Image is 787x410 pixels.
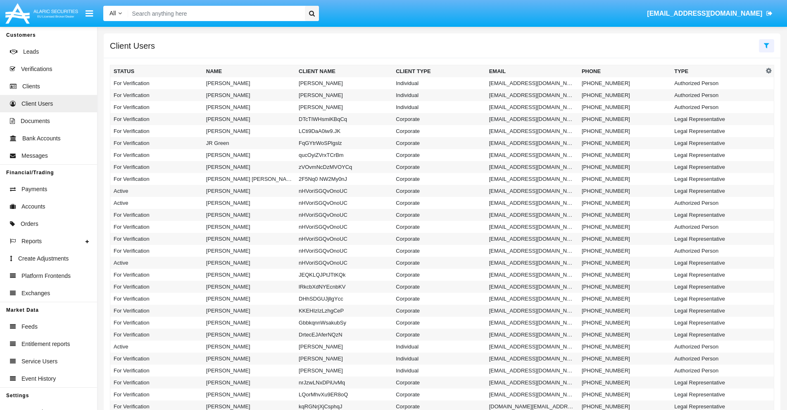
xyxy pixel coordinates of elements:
[203,185,295,197] td: [PERSON_NAME]
[110,365,203,377] td: For Verification
[486,233,578,245] td: [EMAIL_ADDRESS][DOMAIN_NAME]
[110,185,203,197] td: Active
[21,340,70,348] span: Entitlement reports
[203,125,295,137] td: [PERSON_NAME]
[110,137,203,149] td: For Verification
[392,89,485,101] td: Individual
[392,341,485,353] td: Individual
[21,357,57,366] span: Service Users
[486,209,578,221] td: [EMAIL_ADDRESS][DOMAIN_NAME]
[578,89,671,101] td: [PHONE_NUMBER]
[110,293,203,305] td: For Verification
[671,389,763,401] td: Legal Representative
[203,113,295,125] td: [PERSON_NAME]
[671,185,763,197] td: Legal Representative
[295,281,392,293] td: lRkcbXdNYEcnbKV
[21,152,48,160] span: Messages
[578,257,671,269] td: [PHONE_NUMBER]
[21,374,56,383] span: Event History
[21,237,42,246] span: Reports
[578,149,671,161] td: [PHONE_NUMBER]
[392,233,485,245] td: Corporate
[110,221,203,233] td: For Verification
[486,293,578,305] td: [EMAIL_ADDRESS][DOMAIN_NAME]
[392,197,485,209] td: Corporate
[295,317,392,329] td: GbbkqnnWsakubSy
[22,82,40,91] span: Clients
[109,10,116,17] span: All
[21,202,45,211] span: Accounts
[671,125,763,137] td: Legal Representative
[110,245,203,257] td: For Verification
[486,185,578,197] td: [EMAIL_ADDRESS][DOMAIN_NAME]
[295,65,392,78] th: Client Name
[295,365,392,377] td: [PERSON_NAME]
[295,101,392,113] td: [PERSON_NAME]
[486,161,578,173] td: [EMAIL_ADDRESS][DOMAIN_NAME]
[392,125,485,137] td: Corporate
[392,149,485,161] td: Corporate
[203,269,295,281] td: [PERSON_NAME]
[392,389,485,401] td: Corporate
[295,209,392,221] td: nHVoriSGQvOnoUC
[671,137,763,149] td: Legal Representative
[21,185,47,194] span: Payments
[486,113,578,125] td: [EMAIL_ADDRESS][DOMAIN_NAME]
[671,245,763,257] td: Authorized Person
[110,101,203,113] td: For Verification
[110,353,203,365] td: For Verification
[578,269,671,281] td: [PHONE_NUMBER]
[486,89,578,101] td: [EMAIL_ADDRESS][DOMAIN_NAME]
[486,149,578,161] td: [EMAIL_ADDRESS][DOMAIN_NAME]
[486,389,578,401] td: [EMAIL_ADDRESS][DOMAIN_NAME]
[295,161,392,173] td: zVOvmNcDzMVOYCq
[578,113,671,125] td: [PHONE_NUMBER]
[295,137,392,149] td: FqGYtrWoSPlgslz
[392,161,485,173] td: Corporate
[295,341,392,353] td: [PERSON_NAME]
[671,101,763,113] td: Authorized Person
[392,77,485,89] td: Individual
[578,365,671,377] td: [PHONE_NUMBER]
[203,365,295,377] td: [PERSON_NAME]
[392,245,485,257] td: Corporate
[295,89,392,101] td: [PERSON_NAME]
[110,77,203,89] td: For Verification
[203,197,295,209] td: [PERSON_NAME]
[203,89,295,101] td: [PERSON_NAME]
[203,341,295,353] td: [PERSON_NAME]
[392,377,485,389] td: Corporate
[203,317,295,329] td: [PERSON_NAME]
[578,77,671,89] td: [PHONE_NUMBER]
[578,209,671,221] td: [PHONE_NUMBER]
[392,353,485,365] td: Individual
[21,289,50,298] span: Exchanges
[392,185,485,197] td: Corporate
[110,43,155,49] h5: Client Users
[203,173,295,185] td: [PERSON_NAME] [PERSON_NAME]
[486,365,578,377] td: [EMAIL_ADDRESS][DOMAIN_NAME]
[295,221,392,233] td: nHVoriSGQvOnoUC
[578,173,671,185] td: [PHONE_NUMBER]
[671,221,763,233] td: Authorized Person
[671,209,763,221] td: Legal Representative
[647,10,762,17] span: [EMAIL_ADDRESS][DOMAIN_NAME]
[295,245,392,257] td: nHVoriSGQvOnoUC
[578,125,671,137] td: [PHONE_NUMBER]
[671,257,763,269] td: Legal Representative
[578,329,671,341] td: [PHONE_NUMBER]
[578,101,671,113] td: [PHONE_NUMBER]
[110,257,203,269] td: Active
[203,257,295,269] td: [PERSON_NAME]
[671,329,763,341] td: Legal Representative
[486,137,578,149] td: [EMAIL_ADDRESS][DOMAIN_NAME]
[295,377,392,389] td: nrJzwLNxDPiUvMq
[486,245,578,257] td: [EMAIL_ADDRESS][DOMAIN_NAME]
[110,389,203,401] td: For Verification
[203,281,295,293] td: [PERSON_NAME]
[671,317,763,329] td: Legal Representative
[21,322,38,331] span: Feeds
[103,9,128,18] a: All
[578,185,671,197] td: [PHONE_NUMBER]
[128,6,302,21] input: Search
